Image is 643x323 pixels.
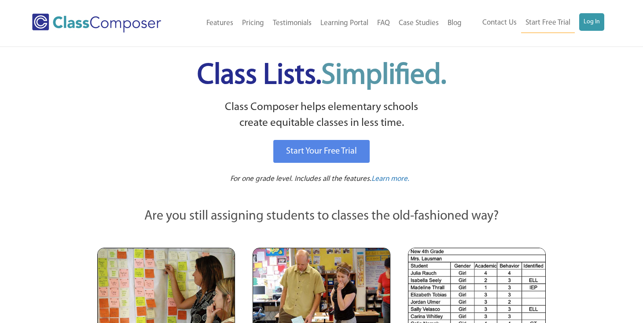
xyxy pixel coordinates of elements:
[230,175,371,183] span: For one grade level. Includes all the features.
[97,207,546,226] p: Are you still assigning students to classes the old-fashioned way?
[579,13,604,31] a: Log In
[321,62,446,90] span: Simplified.
[238,14,268,33] a: Pricing
[466,13,604,33] nav: Header Menu
[316,14,373,33] a: Learning Portal
[268,14,316,33] a: Testimonials
[373,14,394,33] a: FAQ
[32,14,161,33] img: Class Composer
[96,99,547,132] p: Class Composer helps elementary schools create equitable classes in less time.
[273,140,370,163] a: Start Your Free Trial
[478,13,521,33] a: Contact Us
[394,14,443,33] a: Case Studies
[286,147,357,156] span: Start Your Free Trial
[443,14,466,33] a: Blog
[371,174,409,185] a: Learn more.
[521,13,575,33] a: Start Free Trial
[197,62,446,90] span: Class Lists.
[184,14,466,33] nav: Header Menu
[202,14,238,33] a: Features
[371,175,409,183] span: Learn more.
